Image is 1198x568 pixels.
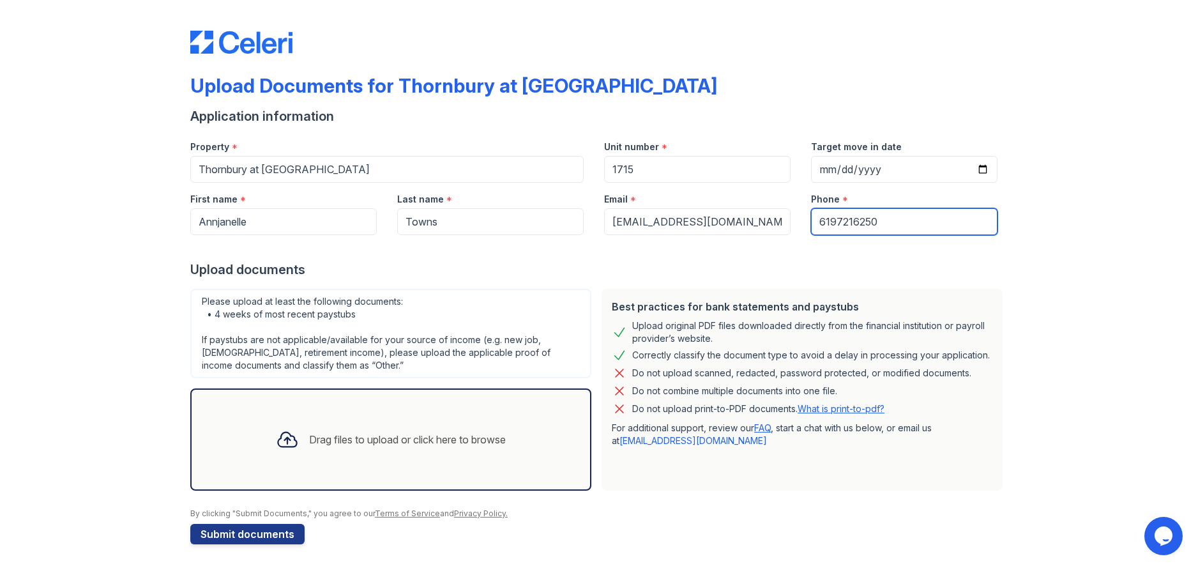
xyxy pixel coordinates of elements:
label: Property [190,141,229,153]
a: Privacy Policy. [454,509,508,518]
label: Target move in date [811,141,902,153]
iframe: chat widget [1144,517,1185,555]
div: By clicking "Submit Documents," you agree to our and [190,509,1008,519]
div: Correctly classify the document type to avoid a delay in processing your application. [632,348,990,363]
p: Do not upload print-to-PDF documents. [632,403,884,415]
div: Please upload at least the following documents: • 4 weeks of most recent paystubs If paystubs are... [190,289,591,378]
div: Best practices for bank statements and paystubs [612,299,992,314]
div: Do not combine multiple documents into one file. [632,383,837,399]
a: Terms of Service [375,509,440,518]
label: Unit number [604,141,659,153]
a: What is print-to-pdf? [798,403,884,414]
div: Application information [190,107,1008,125]
label: Email [604,193,628,206]
img: CE_Logo_Blue-a8612792a0a2168367f1c8372b55b34899dd931a85d93a1a3d3e32e68fde9ad4.png [190,31,292,54]
button: Submit documents [190,524,305,544]
div: Drag files to upload or click here to browse [309,432,506,447]
div: Upload Documents for Thornbury at [GEOGRAPHIC_DATA] [190,74,717,97]
div: Upload original PDF files downloaded directly from the financial institution or payroll provider’... [632,319,992,345]
label: Phone [811,193,840,206]
div: Do not upload scanned, redacted, password protected, or modified documents. [632,365,971,381]
label: Last name [397,193,444,206]
a: [EMAIL_ADDRESS][DOMAIN_NAME] [619,435,767,446]
label: First name [190,193,238,206]
a: FAQ [754,422,771,433]
div: Upload documents [190,261,1008,279]
p: For additional support, review our , start a chat with us below, or email us at [612,422,992,447]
